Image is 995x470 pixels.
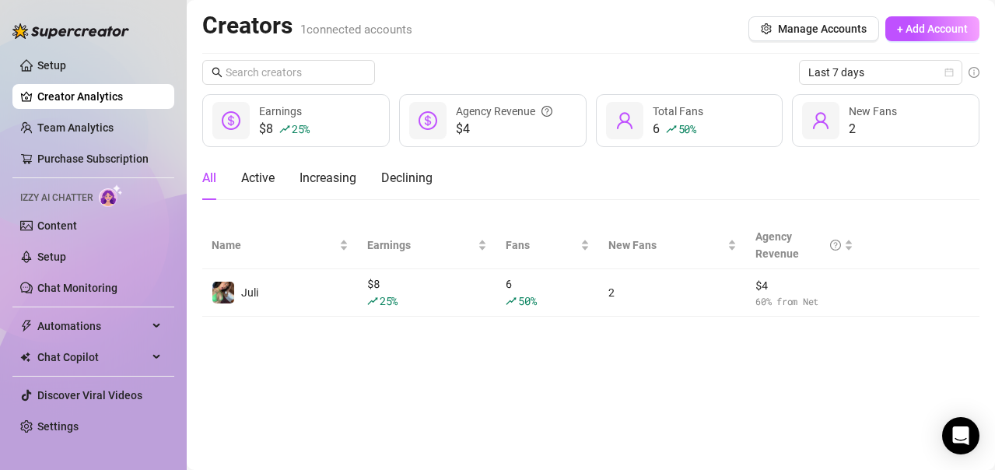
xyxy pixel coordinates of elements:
img: AI Chatter [99,184,123,207]
div: $8 [259,120,310,139]
a: Setup [37,251,66,263]
span: Earnings [367,237,475,254]
a: Team Analytics [37,121,114,134]
span: dollar-circle [419,111,437,130]
span: 25 % [292,121,310,136]
span: question-circle [541,103,552,120]
th: Fans [496,222,599,269]
a: Chat Monitoring [37,282,117,294]
span: user [615,111,634,130]
span: 25 % [380,293,398,308]
span: New Fans [608,237,724,254]
span: Last 7 days [808,61,953,84]
div: Declining [381,169,433,188]
span: 60 % from Net [755,294,853,309]
a: Content [37,219,77,232]
span: 50 % [518,293,536,308]
span: Izzy AI Chatter [20,191,93,205]
span: info-circle [969,67,979,78]
div: Open Intercom Messenger [942,417,979,454]
div: 2 [849,120,897,139]
span: rise [666,124,677,135]
h2: Creators [202,11,412,40]
span: calendar [944,68,954,77]
span: thunderbolt [20,320,33,332]
a: Discover Viral Videos [37,389,142,402]
button: Manage Accounts [748,16,879,41]
input: Search creators [226,64,353,81]
span: Juli [241,286,258,299]
span: Earnings [259,105,302,117]
span: + Add Account [897,23,968,35]
span: setting [761,23,772,34]
div: 6 [653,120,703,139]
div: 6 [506,275,590,310]
th: Name [202,222,358,269]
div: $ 8 [367,275,487,310]
span: 50 % [678,121,696,136]
div: Active [241,169,275,188]
th: New Fans [599,222,746,269]
div: Agency Revenue [755,228,841,262]
span: user [811,111,830,130]
span: dollar-circle [222,111,240,130]
span: Fans [506,237,577,254]
span: $ 4 [755,277,853,294]
span: 1 connected accounts [300,23,412,37]
span: rise [367,296,378,307]
div: 2 [608,284,737,301]
div: All [202,169,216,188]
span: Manage Accounts [778,23,867,35]
span: New Fans [849,105,897,117]
a: Purchase Subscription [37,153,149,165]
th: Earnings [358,222,496,269]
span: Name [212,237,336,254]
a: Settings [37,420,79,433]
span: Chat Copilot [37,345,148,370]
img: Chat Copilot [20,352,30,363]
div: Increasing [300,169,356,188]
a: Creator Analytics [37,84,162,109]
button: + Add Account [885,16,979,41]
span: search [212,67,222,78]
span: Automations [37,314,148,338]
span: Total Fans [653,105,703,117]
img: logo-BBDzfeDw.svg [12,23,129,39]
a: Setup [37,59,66,72]
img: Juli [212,282,234,303]
span: rise [506,296,517,307]
span: $4 [456,120,552,139]
span: rise [279,124,290,135]
div: Agency Revenue [456,103,552,120]
span: question-circle [830,228,841,262]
